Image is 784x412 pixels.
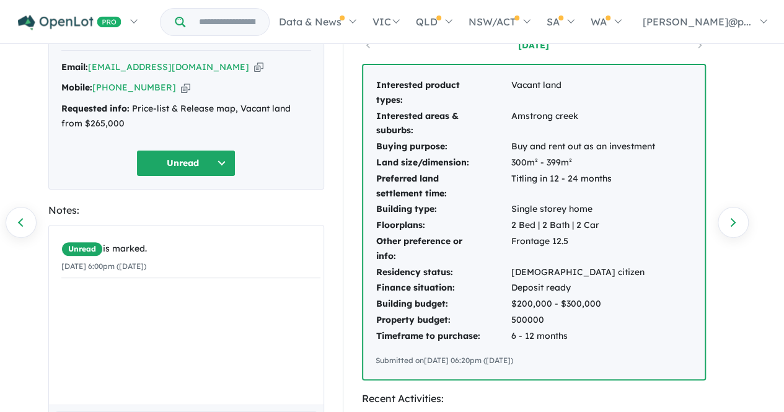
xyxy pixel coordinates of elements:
[511,265,656,281] td: [DEMOGRAPHIC_DATA] citizen
[376,312,511,328] td: Property budget:
[511,217,656,234] td: 2 Bed | 2 Bath | 2 Car
[511,280,656,296] td: Deposit ready
[61,242,320,256] div: is marked.
[376,265,511,281] td: Residency status:
[376,77,511,108] td: Interested product types:
[61,242,103,256] span: Unread
[18,15,121,30] img: Openlot PRO Logo White
[376,201,511,217] td: Building type:
[511,108,656,139] td: Amstrong creek
[511,77,656,108] td: Vacant land
[511,201,656,217] td: Single storey home
[61,82,92,93] strong: Mobile:
[511,312,656,328] td: 500000
[643,15,751,28] span: [PERSON_NAME]@p...
[188,9,266,35] input: Try estate name, suburb, builder or developer
[376,171,511,202] td: Preferred land settlement time:
[254,61,263,74] button: Copy
[376,328,511,344] td: Timeframe to purchase:
[511,139,656,155] td: Buy and rent out as an investment
[376,280,511,296] td: Finance situation:
[376,234,511,265] td: Other preference or info:
[511,296,656,312] td: $200,000 - $300,000
[511,328,656,344] td: 6 - 12 months
[61,261,146,271] small: [DATE] 6:00pm ([DATE])
[376,354,692,367] div: Submitted on [DATE] 06:20pm ([DATE])
[48,202,324,219] div: Notes:
[181,81,190,94] button: Copy
[61,103,130,114] strong: Requested info:
[88,61,249,72] a: [EMAIL_ADDRESS][DOMAIN_NAME]
[61,61,88,72] strong: Email:
[362,390,706,407] div: Recent Activities:
[511,155,656,171] td: 300m² - 399m²
[376,108,511,139] td: Interested areas & suburbs:
[376,296,511,312] td: Building budget:
[376,217,511,234] td: Floorplans:
[511,234,656,265] td: Frontage 12.5
[61,102,311,131] div: Price-list & Release map, Vacant land from $265,000
[136,150,236,177] button: Unread
[376,155,511,171] td: Land size/dimension:
[481,39,586,51] a: [DATE]
[376,139,511,155] td: Buying purpose:
[511,171,656,202] td: Titling in 12 - 24 months
[92,82,176,93] a: [PHONE_NUMBER]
